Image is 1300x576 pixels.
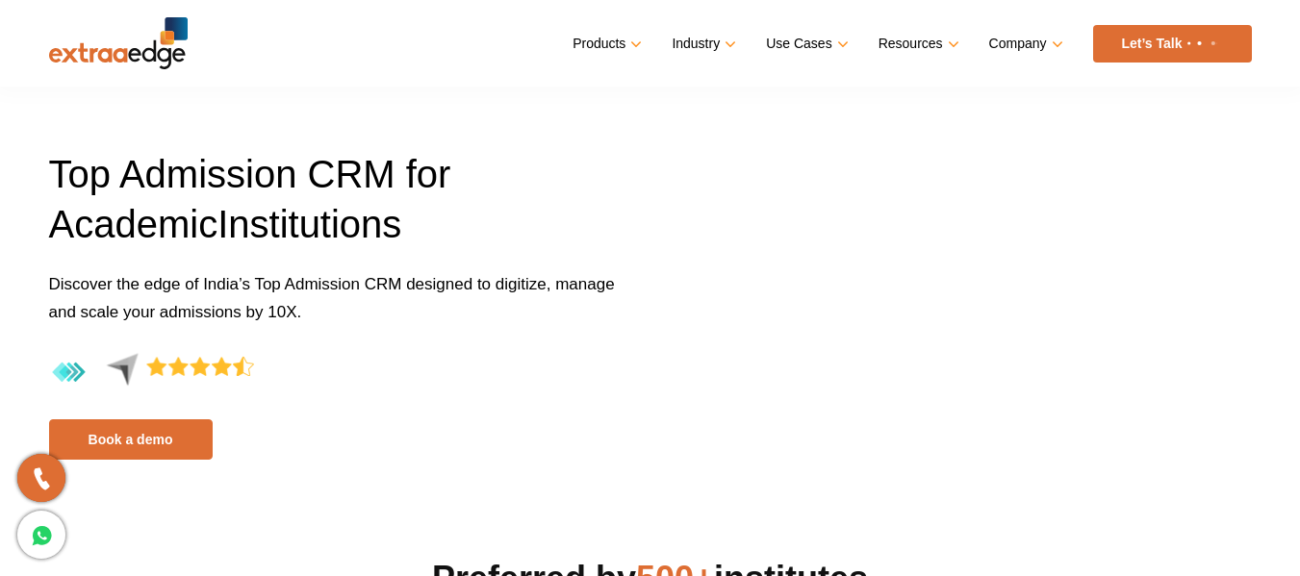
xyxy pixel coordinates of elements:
[49,149,636,270] h1: Top Admission CRM for A I
[766,30,844,58] a: Use Cases
[1093,25,1252,63] a: Let’s Talk
[228,203,401,245] span: nstitutions
[989,30,1059,58] a: Company
[672,30,732,58] a: Industry
[879,30,956,58] a: Resources
[49,419,213,460] a: Book a demo
[49,275,615,321] span: Discover the edge of India’s Top Admission CRM designed to digitize, manage and scale your admiss...
[49,353,254,392] img: 4.4-aggregate-rating-by-users
[573,30,638,58] a: Products
[74,203,217,245] span: cademic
